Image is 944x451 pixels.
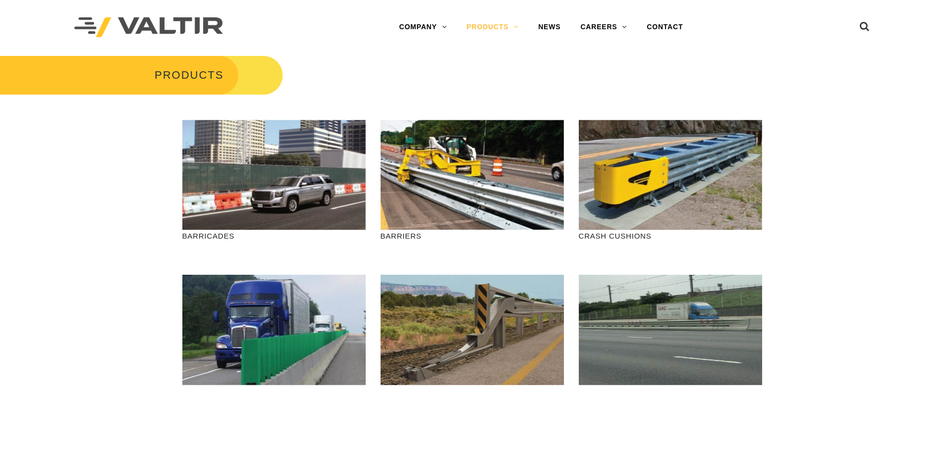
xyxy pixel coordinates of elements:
[389,17,456,37] a: COMPANY
[182,230,366,242] p: BARRICADES
[74,17,223,38] img: Valtir
[579,230,762,242] p: CRASH CUSHIONS
[456,17,528,37] a: PRODUCTS
[381,230,564,242] p: BARRIERS
[637,17,693,37] a: CONTACT
[528,17,570,37] a: NEWS
[570,17,637,37] a: CAREERS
